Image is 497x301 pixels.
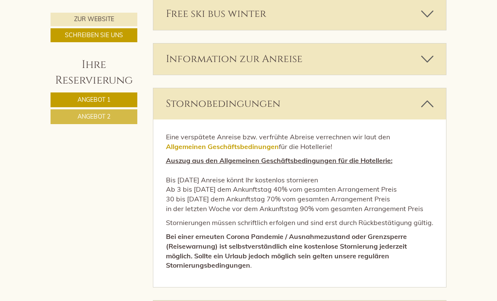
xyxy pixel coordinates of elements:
[51,57,137,88] div: Ihre Reservierung
[166,156,434,214] p: Bis [DATE] Anreise könnt Ihr kostenlos stornieren Ab 3 bis [DATE] dem Ankunftstag 40% vom gesamte...
[166,156,393,165] u: Auszug aus den Allgemeinen Geschäftsbedingungen für die Hotellerie:
[153,88,446,119] div: Stornobedingungen
[77,96,110,103] span: Angebot 1
[153,43,446,75] div: Information zur Anreise
[166,142,279,151] a: Allgemeinen Geschäftsbedinungen
[166,232,407,270] strong: Bei einer erneuten Corona Pandemie / Ausnahmezustand oder Grenzsperre (Reisewarnung) ist selbstve...
[51,13,137,26] a: Zur Website
[166,132,434,152] p: Eine verspätete Anreise bzw. verfrühte Abreise verrechnen wir laut den für die Hotellerie!
[77,113,110,120] span: Angebot 2
[51,28,137,42] a: Schreiben Sie uns
[166,232,434,270] p: .
[166,218,434,228] p: Stornierungen müssen schriftlich erfolgen und sind erst durch Rückbestätigung gültig.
